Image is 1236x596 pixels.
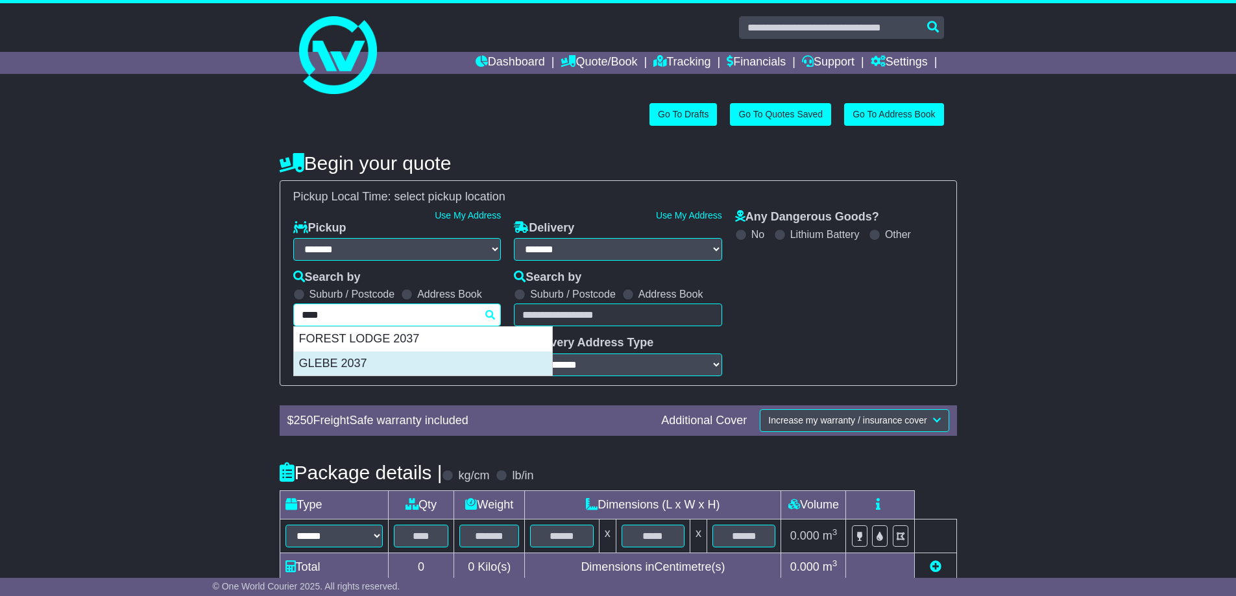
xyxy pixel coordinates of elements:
span: select pickup location [394,190,505,203]
a: Go To Quotes Saved [730,103,831,126]
span: © One World Courier 2025. All rights reserved. [213,581,400,591]
label: Address Book [417,288,482,300]
div: Pickup Local Time: [287,190,950,204]
td: Total [280,553,388,581]
label: Suburb / Postcode [530,288,616,300]
a: Go To Address Book [844,103,943,126]
a: Support [802,52,854,74]
label: Lithium Battery [790,228,860,241]
span: m [823,529,838,542]
a: Tracking [653,52,710,74]
label: Any Dangerous Goods? [735,210,879,224]
a: Use My Address [435,210,501,221]
span: Increase my warranty / insurance cover [768,415,927,425]
h4: Begin your quote [280,152,957,174]
a: Add new item [930,560,941,573]
span: 0 [468,560,474,573]
sup: 3 [832,558,838,568]
td: x [690,519,707,553]
div: $ FreightSafe warranty included [281,414,655,428]
sup: 3 [832,527,838,537]
label: Search by [514,270,581,285]
a: Use My Address [656,210,722,221]
label: lb/in [512,469,533,483]
td: Qty [388,490,454,519]
td: Type [280,490,388,519]
div: Additional Cover [655,414,753,428]
label: Delivery [514,221,574,235]
td: 0 [388,553,454,581]
label: Delivery Address Type [514,336,653,350]
label: kg/cm [458,469,489,483]
td: Dimensions in Centimetre(s) [525,553,781,581]
label: No [751,228,764,241]
a: Settings [871,52,928,74]
a: Quote/Book [561,52,637,74]
td: Kilo(s) [454,553,525,581]
div: GLEBE 2037 [294,352,552,376]
label: Pickup [293,221,346,235]
td: Dimensions (L x W x H) [525,490,781,519]
a: Financials [727,52,786,74]
label: Other [885,228,911,241]
label: Search by [293,270,361,285]
a: Go To Drafts [649,103,717,126]
span: m [823,560,838,573]
td: Volume [781,490,846,519]
td: x [599,519,616,553]
button: Increase my warranty / insurance cover [760,409,949,432]
div: FOREST LODGE 2037 [294,327,552,352]
span: 250 [294,414,313,427]
label: Address Book [638,288,703,300]
span: 0.000 [790,560,819,573]
span: 0.000 [790,529,819,542]
h4: Package details | [280,462,442,483]
td: Weight [454,490,525,519]
a: Dashboard [476,52,545,74]
label: Suburb / Postcode [309,288,395,300]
